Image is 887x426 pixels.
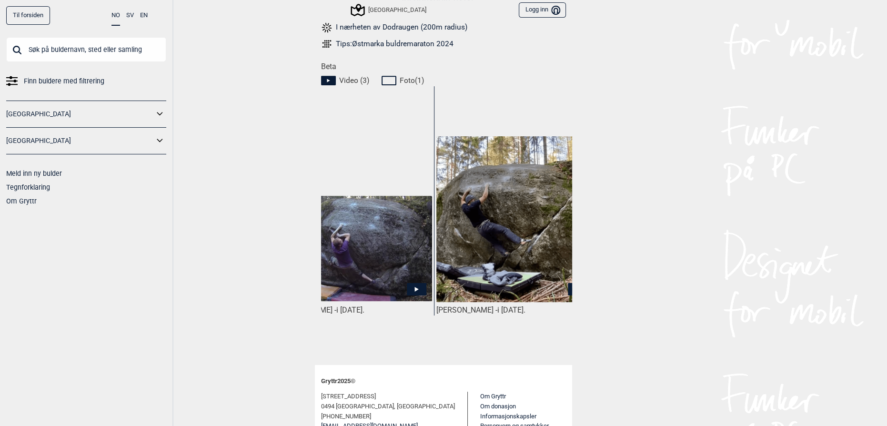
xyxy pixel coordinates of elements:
input: Søk på buldernavn, sted eller samling [6,37,166,62]
span: Finn buldere med filtrering [24,74,104,88]
div: Beta [315,62,572,353]
button: I nærheten av Dodraugen (200m radius) [321,21,467,34]
a: Finn buldere med filtrering [6,74,166,88]
a: [GEOGRAPHIC_DATA] [6,134,154,148]
a: Informasjonskapsler [480,413,536,420]
button: EN [140,6,148,25]
a: Meld inn ny bulder [6,170,62,177]
span: 0494 [GEOGRAPHIC_DATA], [GEOGRAPHIC_DATA] [321,402,455,412]
span: Foto ( 1 ) [400,76,424,85]
a: Tips:Østmarka buldremaraton 2024 [321,38,566,50]
div: [PERSON_NAME] - [436,305,593,315]
a: Tegnforklaring [6,183,50,191]
a: Om donasjon [480,403,516,410]
a: Om Gryttr [6,197,37,205]
span: i [DATE]. [497,305,525,314]
span: i [DATE]. [336,305,364,314]
a: [GEOGRAPHIC_DATA] [6,107,154,121]
span: [PHONE_NUMBER] [321,412,371,422]
a: Til forsiden [6,6,50,25]
img: Tomas pa Dodraugen [436,136,593,302]
button: SV [126,6,134,25]
span: [STREET_ADDRESS] [321,392,376,402]
div: Gryttr 2025 © [321,371,566,392]
span: Video ( 3 ) [339,76,369,85]
a: Om Gryttr [480,393,506,400]
button: Logg inn [519,2,566,18]
img: Thomas pa Dodraugen [275,196,432,301]
div: [PERSON_NAME] - [275,305,432,315]
div: Tips: Østmarka buldremaraton 2024 [336,39,454,49]
button: NO [111,6,120,26]
div: [GEOGRAPHIC_DATA] [352,4,426,16]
